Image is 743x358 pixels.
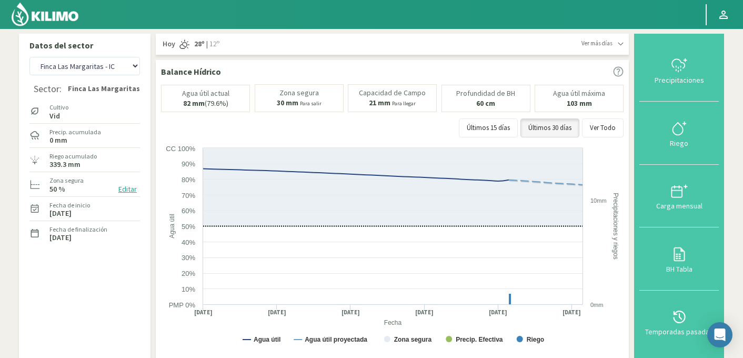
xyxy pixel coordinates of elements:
b: 21 mm [369,98,390,107]
button: Últimos 15 días [459,118,518,137]
text: 20% [182,270,195,277]
p: (79.6%) [183,100,228,107]
button: Riego [639,102,719,164]
text: PMP 0% [169,301,196,309]
p: Agua útil actual [182,89,229,97]
text: Precip. Efectiva [456,336,503,343]
label: 339.3 mm [49,161,81,168]
text: 50% [182,223,195,231]
div: Precipitaciones [642,76,716,84]
label: [DATE] [49,234,72,241]
text: 0mm [590,302,603,308]
strong: Finca Las Margaritas [68,83,140,94]
text: 40% [182,238,195,246]
label: Zona segura [49,176,84,185]
button: Ver Todo [582,118,624,137]
p: Profundidad de BH [456,89,515,97]
text: 30% [182,254,195,262]
text: [DATE] [194,309,213,316]
text: Fecha [384,319,402,326]
label: Precip. acumulada [49,127,101,137]
b: 82 mm [183,98,205,108]
small: Para llegar [392,100,416,107]
span: Ver más días [581,39,613,48]
p: Capacidad de Campo [359,89,426,97]
div: BH Tabla [642,265,716,273]
text: [DATE] [268,309,286,316]
div: Temporadas pasadas [642,328,716,335]
text: Zona segura [394,336,432,343]
div: Carga mensual [642,202,716,210]
span: Hoy [161,39,175,49]
label: Vid [49,113,68,120]
text: 70% [182,192,195,200]
small: Para salir [300,100,322,107]
text: Agua útil [254,336,280,343]
text: [DATE] [415,309,434,316]
label: 0 mm [49,137,67,144]
text: CC 100% [166,145,195,153]
div: Sector: [34,84,62,94]
label: Cultivo [49,103,68,112]
label: [DATE] [49,210,72,217]
label: 50 % [49,186,65,193]
p: Zona segura [279,89,319,97]
text: 10% [182,285,195,293]
img: Kilimo [11,2,79,27]
text: Agua útil proyectada [305,336,367,343]
text: 60% [182,207,195,215]
text: [DATE] [563,309,581,316]
p: Datos del sector [29,39,140,52]
button: BH Tabla [639,227,719,290]
text: [DATE] [489,309,507,316]
text: [DATE] [342,309,360,316]
button: Temporadas pasadas [639,291,719,353]
button: Precipitaciones [639,39,719,102]
text: Precipitaciones y riegos [612,193,619,260]
p: Agua útil máxima [553,89,605,97]
div: Open Intercom Messenger [707,322,732,347]
span: | [206,39,208,49]
b: 103 mm [567,98,592,108]
b: 30 mm [277,98,298,107]
button: Últimos 30 días [520,118,579,137]
text: 80% [182,176,195,184]
label: Riego acumulado [49,152,97,161]
label: Fecha de inicio [49,201,90,210]
text: Riego [527,336,544,343]
span: 12º [208,39,219,49]
p: Balance Hídrico [161,65,221,78]
strong: 28º [194,39,205,48]
text: 90% [182,160,195,168]
button: Editar [115,183,140,195]
text: Agua útil [168,214,176,238]
b: 60 cm [476,98,495,108]
label: Fecha de finalización [49,225,107,234]
div: Riego [642,140,716,147]
button: Carga mensual [639,165,719,227]
text: 10mm [590,197,607,204]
